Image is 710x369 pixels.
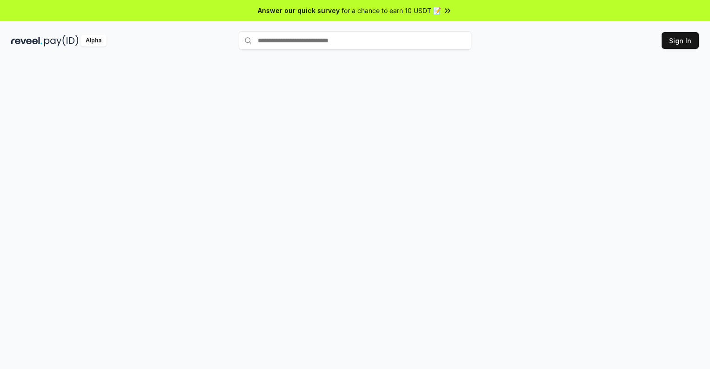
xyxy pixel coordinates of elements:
[342,6,441,15] span: for a chance to earn 10 USDT 📝
[11,35,42,47] img: reveel_dark
[80,35,107,47] div: Alpha
[258,6,340,15] span: Answer our quick survey
[44,35,79,47] img: pay_id
[662,32,699,49] button: Sign In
